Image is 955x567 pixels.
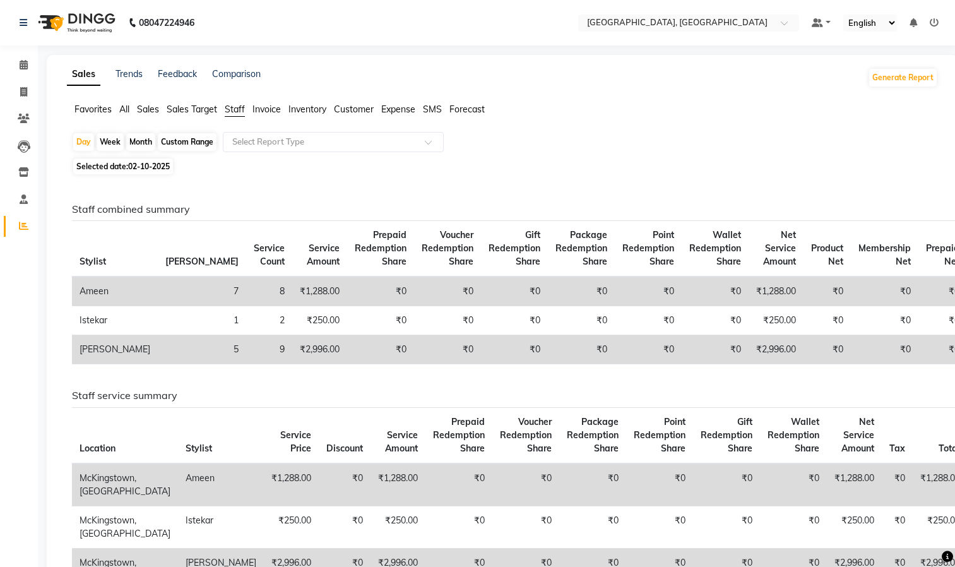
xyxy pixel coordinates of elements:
[292,306,347,335] td: ₹250.00
[634,416,685,454] span: Point Redemption Share
[882,463,913,506] td: ₹0
[827,506,882,548] td: ₹250.00
[246,277,292,306] td: 8
[119,104,129,115] span: All
[414,335,481,364] td: ₹0
[615,306,682,335] td: ₹0
[292,277,347,306] td: ₹1,288.00
[804,306,851,335] td: ₹0
[252,104,281,115] span: Invoice
[137,104,159,115] span: Sales
[212,68,261,80] a: Comparison
[158,335,246,364] td: 5
[326,443,363,454] span: Discount
[626,463,693,506] td: ₹0
[768,416,819,454] span: Wallet Redemption Share
[280,429,311,454] span: Service Price
[80,256,106,267] span: Stylist
[449,104,485,115] span: Forecast
[178,506,264,548] td: Istekar
[423,104,442,115] span: SMS
[80,443,116,454] span: Location
[128,162,170,171] span: 02-10-2025
[371,463,425,506] td: ₹1,288.00
[567,416,619,454] span: Package Redemption Share
[72,390,928,402] h6: Staff service summary
[682,277,749,306] td: ₹0
[749,306,804,335] td: ₹250.00
[851,306,918,335] td: ₹0
[414,306,481,335] td: ₹0
[500,416,552,454] span: Voucher Redemption Share
[548,277,615,306] td: ₹0
[433,416,485,454] span: Prepaid Redemption Share
[851,277,918,306] td: ₹0
[158,277,246,306] td: 7
[481,306,548,335] td: ₹0
[158,68,197,80] a: Feedback
[889,443,905,454] span: Tax
[760,506,827,548] td: ₹0
[622,229,674,267] span: Point Redemption Share
[178,463,264,506] td: Ameen
[73,133,94,151] div: Day
[72,203,928,215] h6: Staff combined summary
[689,229,741,267] span: Wallet Redemption Share
[165,256,239,267] span: [PERSON_NAME]
[626,506,693,548] td: ₹0
[264,463,319,506] td: ₹1,288.00
[615,335,682,364] td: ₹0
[481,277,548,306] td: ₹0
[858,242,911,267] span: Membership Net
[381,104,415,115] span: Expense
[158,306,246,335] td: 1
[347,306,414,335] td: ₹0
[158,133,217,151] div: Custom Range
[760,463,827,506] td: ₹0
[72,335,158,364] td: [PERSON_NAME]
[869,69,937,87] button: Generate Report
[481,335,548,364] td: ₹0
[32,5,119,40] img: logo
[492,463,559,506] td: ₹0
[559,463,626,506] td: ₹0
[548,306,615,335] td: ₹0
[139,5,194,40] b: 08047224946
[371,506,425,548] td: ₹250.00
[72,463,178,506] td: McKingstown, [GEOGRAPHIC_DATA]
[682,306,749,335] td: ₹0
[425,463,492,506] td: ₹0
[72,306,158,335] td: Istekar
[72,277,158,306] td: Ameen
[804,335,851,364] td: ₹0
[548,335,615,364] td: ₹0
[126,133,155,151] div: Month
[254,242,285,267] span: Service Count
[422,229,473,267] span: Voucher Redemption Share
[385,429,418,454] span: Service Amount
[693,463,760,506] td: ₹0
[225,104,245,115] span: Staff
[73,158,173,174] span: Selected date:
[319,463,371,506] td: ₹0
[319,506,371,548] td: ₹0
[492,506,559,548] td: ₹0
[559,506,626,548] td: ₹0
[67,63,100,86] a: Sales
[167,104,217,115] span: Sales Target
[811,242,843,267] span: Product Net
[841,416,874,454] span: Net Service Amount
[97,133,124,151] div: Week
[882,506,913,548] td: ₹0
[264,506,319,548] td: ₹250.00
[749,335,804,364] td: ₹2,996.00
[347,335,414,364] td: ₹0
[292,335,347,364] td: ₹2,996.00
[334,104,374,115] span: Customer
[701,416,752,454] span: Gift Redemption Share
[186,443,212,454] span: Stylist
[693,506,760,548] td: ₹0
[804,277,851,306] td: ₹0
[555,229,607,267] span: Package Redemption Share
[246,335,292,364] td: 9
